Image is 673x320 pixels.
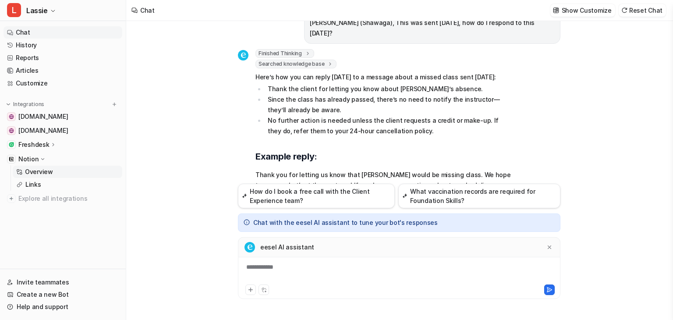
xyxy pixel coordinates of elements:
[4,288,122,301] a: Create a new Bot
[13,101,44,108] p: Integrations
[255,49,314,58] span: Finished Thinking
[13,166,122,178] a: Overview
[26,4,48,17] span: Lassie
[265,94,512,115] li: Since the class has already passed, there’s no need to notify the instructor—they’ll already be a...
[111,101,117,107] img: menu_add.svg
[4,39,122,51] a: History
[4,110,122,123] a: www.whenhoundsfly.com[DOMAIN_NAME]
[619,4,666,17] button: Reset Chat
[4,124,122,137] a: online.whenhoundsfly.com[DOMAIN_NAME]
[7,194,16,203] img: explore all integrations
[255,60,336,68] span: Searched knowledge base
[18,126,68,135] span: [DOMAIN_NAME]
[25,167,53,176] p: Overview
[310,18,555,39] p: [PERSON_NAME] (Shawaga), This was sent [DATE], how do I respond to this [DATE]?
[9,128,14,133] img: online.whenhoundsfly.com
[4,276,122,288] a: Invite teammates
[255,150,512,163] h2: Example reply:
[550,4,615,17] button: Show Customize
[13,178,122,191] a: Links
[253,218,438,227] p: Chat with the eesel AI assistant to tune your bot's responses
[25,180,41,189] p: Links
[7,3,21,17] span: L
[562,6,612,15] p: Show Customize
[18,192,119,206] span: Explore all integrations
[4,26,122,39] a: Chat
[238,184,395,208] button: How do I book a free call with the Client Experience team?
[4,77,122,89] a: Customize
[140,6,155,15] div: Chat
[18,140,49,149] p: Freshdesk
[4,100,47,109] button: Integrations
[255,72,512,82] p: Here’s how you can reply [DATE] to a message about a missed class sent [DATE]:
[398,184,560,208] button: What vaccination records are required for Foundation Skills?
[621,7,627,14] img: reset
[4,301,122,313] a: Help and support
[255,170,512,201] p: Thank you for letting us know that [PERSON_NAME] would be missing class. We hope to see you both ...
[9,156,14,162] img: Notion
[9,114,14,119] img: www.whenhoundsfly.com
[18,112,68,121] span: [DOMAIN_NAME]
[265,115,512,136] li: No further action is needed unless the client requests a credit or make-up. If they do, refer the...
[4,192,122,205] a: Explore all integrations
[9,142,14,147] img: Freshdesk
[5,101,11,107] img: expand menu
[4,52,122,64] a: Reports
[265,84,512,94] li: Thank the client for letting you know about [PERSON_NAME]’s absence.
[18,155,39,164] p: Notion
[553,7,559,14] img: customize
[4,64,122,77] a: Articles
[260,243,314,252] p: eesel AI assistant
